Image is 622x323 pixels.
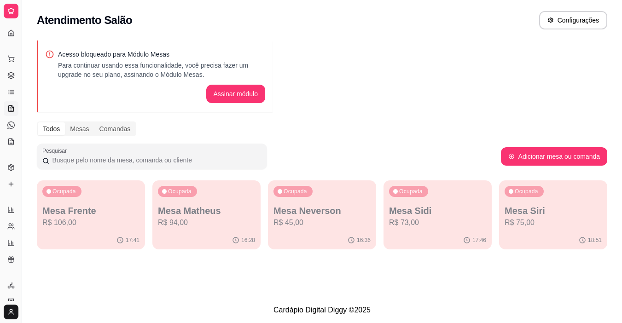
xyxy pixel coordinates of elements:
p: R$ 75,00 [505,217,602,228]
p: R$ 94,00 [158,217,255,228]
p: Ocupada [399,188,423,195]
footer: Cardápio Digital Diggy © 2025 [22,297,622,323]
div: Todos [38,122,65,135]
p: Mesa Sidi [389,204,486,217]
p: Ocupada [284,188,307,195]
button: OcupadaMesa NeversonR$ 45,0016:36 [268,180,376,249]
button: OcupadaMesa SiriR$ 75,0018:51 [499,180,607,249]
p: 17:46 [472,236,486,244]
button: Configurações [539,11,607,29]
p: Para continuar usando essa funcionalidade, você precisa fazer um upgrade no seu plano, assinando ... [58,61,265,79]
button: OcupadaMesa FrenteR$ 106,0017:41 [37,180,145,249]
p: Acesso bloqueado para Módulo Mesas [58,50,265,59]
p: R$ 45,00 [273,217,371,228]
p: 16:28 [241,236,255,244]
p: 16:36 [357,236,371,244]
p: Mesa Frente [42,204,140,217]
p: 18:51 [588,236,602,244]
h2: Atendimento Salão [37,13,132,28]
button: Adicionar mesa ou comanda [501,147,607,166]
p: R$ 106,00 [42,217,140,228]
div: Comandas [94,122,136,135]
p: Ocupada [52,188,76,195]
input: Pesquisar [49,156,262,165]
p: Ocupada [168,188,192,195]
p: Mesa Matheus [158,204,255,217]
label: Pesquisar [42,147,70,155]
button: OcupadaMesa MatheusR$ 94,0016:28 [152,180,261,249]
p: R$ 73,00 [389,217,486,228]
p: 17:41 [126,236,140,244]
button: OcupadaMesa SidiR$ 73,0017:46 [384,180,492,249]
p: Mesa Siri [505,204,602,217]
button: Assinar módulo [206,85,266,103]
div: Mesas [65,122,94,135]
p: Ocupada [515,188,538,195]
p: Mesa Neverson [273,204,371,217]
